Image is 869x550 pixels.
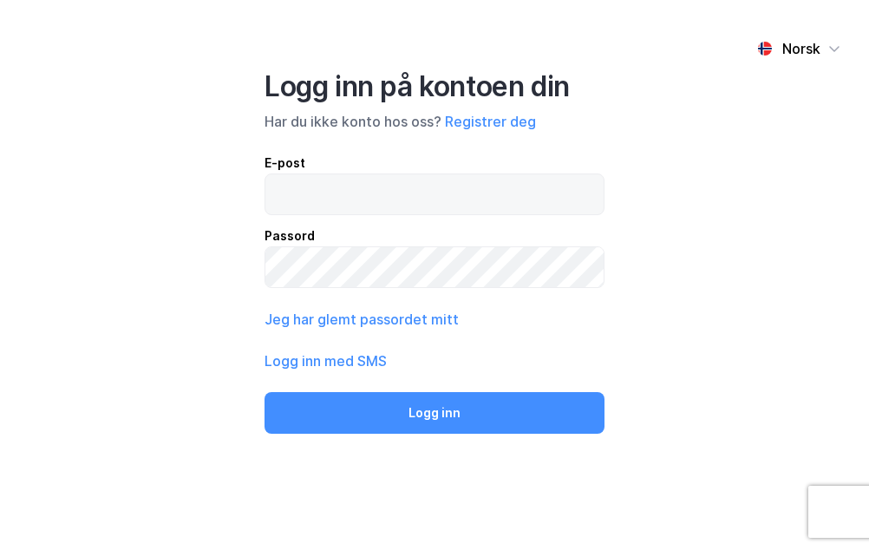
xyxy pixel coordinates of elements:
iframe: Chat Widget [782,467,869,550]
button: Jeg har glemt passordet mitt [265,309,459,330]
button: Logg inn [265,392,604,434]
div: E-post [265,153,604,174]
button: Logg inn med SMS [265,350,387,371]
div: Norsk [782,38,820,59]
div: Har du ikke konto hos oss? [265,111,604,132]
button: Registrer deg [445,111,536,132]
div: Kontrollprogram for chat [782,467,869,550]
div: Passord [265,226,604,246]
div: Logg inn på kontoen din [265,69,604,104]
